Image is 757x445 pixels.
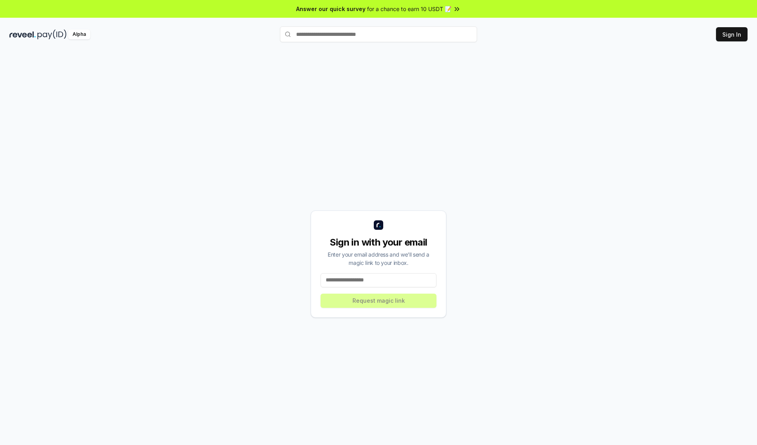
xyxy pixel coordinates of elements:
div: Sign in with your email [321,236,436,249]
img: pay_id [37,30,67,39]
span: Answer our quick survey [296,5,365,13]
img: reveel_dark [9,30,36,39]
div: Alpha [68,30,90,39]
img: logo_small [374,220,383,230]
button: Sign In [716,27,748,41]
div: Enter your email address and we’ll send a magic link to your inbox. [321,250,436,267]
span: for a chance to earn 10 USDT 📝 [367,5,451,13]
